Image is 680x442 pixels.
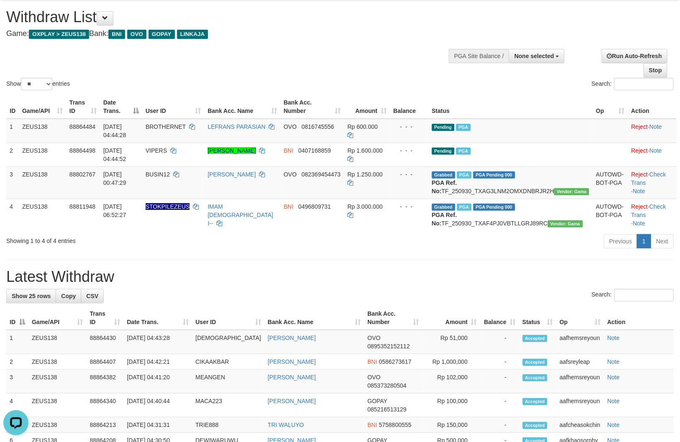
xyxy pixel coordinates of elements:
span: Copy 085216513129 to clipboard [367,406,406,413]
h1: Withdraw List [6,9,445,26]
a: Reject [631,203,648,210]
td: ZEUS138 [19,143,66,166]
td: ZEUS138 [28,393,87,417]
span: 88864484 [69,123,95,130]
th: User ID: activate to sort column ascending [142,95,205,119]
td: ZEUS138 [19,199,66,231]
span: OVO [284,171,297,178]
span: Copy 0586273617 to clipboard [379,358,412,365]
a: Note [607,374,620,381]
span: Rp 1.600.000 [347,147,382,154]
span: Pending [432,148,454,155]
th: Game/API: activate to sort column ascending [28,306,87,330]
label: Show entries [6,78,70,90]
span: BROTHERNET [146,123,186,130]
td: TRIE888 [192,417,264,433]
td: ZEUS138 [19,119,66,143]
th: Status: activate to sort column ascending [519,306,557,330]
td: Rp 102,000 [422,370,480,393]
span: Grabbed [432,171,455,179]
td: 88864407 [87,354,124,370]
span: Accepted [523,359,548,366]
span: Copy 082369454473 to clipboard [302,171,341,178]
td: Rp 150,000 [422,417,480,433]
input: Search: [614,78,674,90]
span: PGA Pending [473,171,515,179]
td: MEANGEN [192,370,264,393]
span: 88864498 [69,147,95,154]
span: Marked by aafsreyleap [456,124,471,131]
a: [PERSON_NAME] [268,374,316,381]
a: Stop [644,63,667,77]
span: BUSIN12 [146,171,170,178]
select: Showentries [21,78,52,90]
span: Marked by aafsreyleap [456,148,471,155]
td: 3 [6,166,19,199]
div: - - - [393,170,425,179]
td: [DATE] 04:42:21 [123,354,192,370]
th: Bank Acc. Name: activate to sort column ascending [264,306,364,330]
th: Status [429,95,593,119]
a: [PERSON_NAME] [268,398,316,404]
span: BNI [108,30,125,39]
td: 88864213 [87,417,124,433]
td: MACA223 [192,393,264,417]
span: Copy 0407168859 to clipboard [298,147,331,154]
span: Rp 3.000.000 [347,203,382,210]
span: None selected [514,53,554,59]
input: Search: [614,289,674,301]
th: Bank Acc. Number: activate to sort column ascending [364,306,422,330]
span: Accepted [523,422,548,429]
th: Balance [390,95,429,119]
a: Check Trans [631,171,666,186]
td: TF_250930_TXAF4PJ0VBTLLGRJ89RC [429,199,593,231]
span: GOPAY [149,30,175,39]
th: Game/API: activate to sort column ascending [19,95,66,119]
td: Rp 1,000,000 [422,354,480,370]
td: ZEUS138 [28,330,87,354]
td: [DATE] 04:31:31 [123,417,192,433]
td: · [628,119,677,143]
td: [DATE] 04:43:28 [123,330,192,354]
span: Vendor URL: https://trx31.1velocity.biz [548,220,583,227]
td: - [480,354,519,370]
a: TRI WALUYO [268,422,304,428]
a: Next [651,234,674,248]
td: 88864430 [87,330,124,354]
span: 88811948 [69,203,95,210]
span: Accepted [523,335,548,342]
span: Vendor URL: https://trx31.1velocity.biz [554,188,589,195]
td: · · [628,199,677,231]
a: [PERSON_NAME] [208,171,256,178]
td: · [628,143,677,166]
th: Date Trans.: activate to sort column ascending [123,306,192,330]
div: PGA Site Balance / [449,49,509,63]
span: Marked by aafsreyleap [457,171,472,179]
td: ZEUS138 [28,354,87,370]
th: Action [628,95,677,119]
td: AUTOWD-BOT-PGA [593,166,628,199]
div: - - - [393,202,425,211]
span: Rp 1.250.000 [347,171,382,178]
th: Amount: activate to sort column ascending [422,306,480,330]
a: CSV [81,289,104,303]
td: 2 [6,354,28,370]
span: OVO [367,374,380,381]
th: Balance: activate to sort column ascending [480,306,519,330]
span: Grabbed [432,204,455,211]
td: aafhemsreyoun [556,330,604,354]
span: OVO [284,123,297,130]
td: aafhemsreyoun [556,370,604,393]
span: Copy 5758800555 to clipboard [379,422,412,428]
a: [PERSON_NAME] [268,335,316,341]
td: AUTOWD-BOT-PGA [593,199,628,231]
span: Copy [61,293,76,299]
td: ZEUS138 [28,370,87,393]
td: 88864382 [87,370,124,393]
h1: Latest Withdraw [6,268,674,285]
span: Nama rekening ada tanda titik/strip, harap diedit [146,203,190,210]
th: Trans ID: activate to sort column ascending [87,306,124,330]
span: Copy 085373280504 to clipboard [367,382,406,389]
span: Marked by aafsreyleap [457,204,472,211]
span: BNI [284,203,293,210]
